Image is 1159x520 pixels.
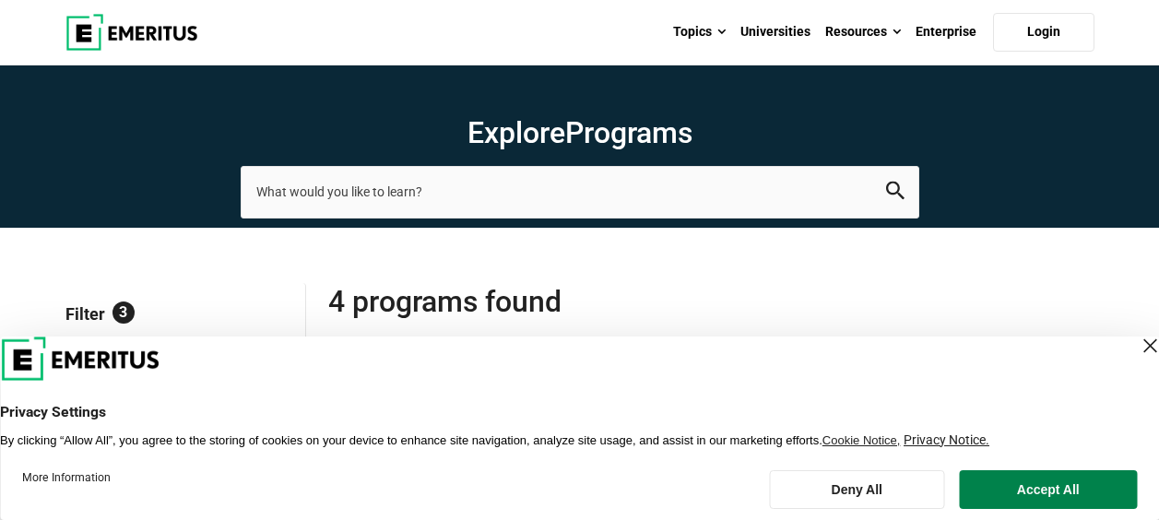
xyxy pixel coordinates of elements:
[886,182,905,203] button: search
[65,283,290,344] p: Filter
[886,186,905,204] a: search
[993,13,1094,52] a: Login
[233,304,290,328] a: Reset all
[565,115,692,150] span: Programs
[112,301,135,324] span: 3
[241,166,919,218] input: search-page
[328,283,712,320] span: 4 Programs found
[241,114,919,151] h1: Explore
